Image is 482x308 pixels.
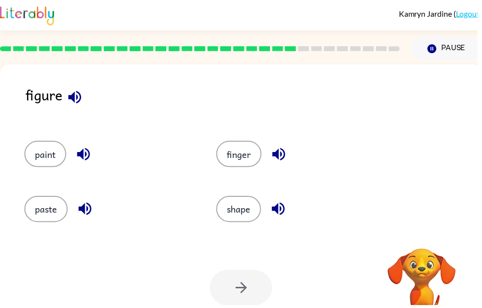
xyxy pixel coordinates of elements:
button: paint [25,142,67,169]
button: paste [25,198,68,224]
button: shape [218,198,264,224]
span: Kamryn Jardine [403,9,458,18]
button: finger [218,142,264,169]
